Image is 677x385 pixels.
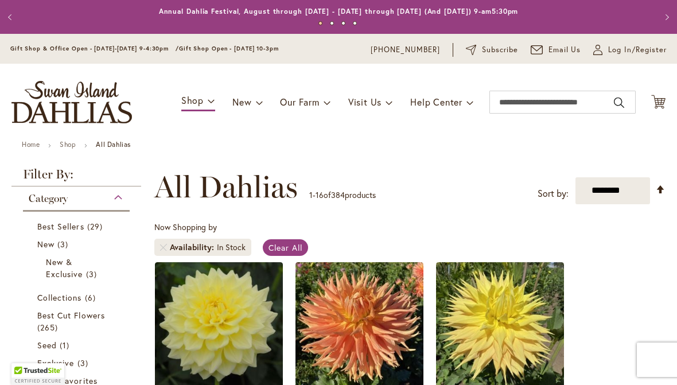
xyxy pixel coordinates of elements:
[11,168,141,186] strong: Filter By:
[269,242,302,253] span: Clear All
[60,339,72,351] span: 1
[353,21,357,25] button: 4 of 4
[46,256,83,279] span: New & Exclusive
[548,44,581,56] span: Email Us
[316,189,324,200] span: 16
[654,6,677,29] button: Next
[348,96,382,108] span: Visit Us
[410,96,462,108] span: Help Center
[280,96,319,108] span: Our Farm
[46,256,110,280] a: New &amp; Exclusive
[37,321,61,333] span: 265
[37,292,82,303] span: Collections
[232,96,251,108] span: New
[37,221,84,232] span: Best Sellers
[9,344,41,376] iframe: Launch Accessibility Center
[86,268,100,280] span: 3
[37,238,118,250] a: New
[29,192,68,205] span: Category
[60,140,76,149] a: Shop
[10,45,179,52] span: Gift Shop & Office Open - [DATE]-[DATE] 9-4:30pm /
[309,186,376,204] p: - of products
[330,21,334,25] button: 2 of 4
[37,340,57,351] span: Seed
[179,45,279,52] span: Gift Shop Open - [DATE] 10-3pm
[371,44,440,56] a: [PHONE_NUMBER]
[37,357,118,369] a: Exclusive
[77,357,91,369] span: 3
[263,239,308,256] a: Clear All
[170,242,217,253] span: Availability
[160,244,167,251] a: Remove Availability In Stock
[217,242,246,253] div: In Stock
[593,44,667,56] a: Log In/Register
[37,310,105,321] span: Best Cut Flowers
[341,21,345,25] button: 3 of 4
[309,189,313,200] span: 1
[538,183,569,204] label: Sort by:
[482,44,518,56] span: Subscribe
[154,221,217,232] span: Now Shopping by
[37,357,74,368] span: Exclusive
[11,81,132,123] a: store logo
[37,309,118,333] a: Best Cut Flowers
[181,94,204,106] span: Shop
[531,44,581,56] a: Email Us
[85,291,99,304] span: 6
[37,239,55,250] span: New
[159,7,519,15] a: Annual Dahlia Festival, August through [DATE] - [DATE] through [DATE] (And [DATE]) 9-am5:30pm
[87,220,106,232] span: 29
[608,44,667,56] span: Log In/Register
[37,220,118,232] a: Best Sellers
[57,238,71,250] span: 3
[331,189,345,200] span: 384
[154,170,298,204] span: All Dahlias
[466,44,518,56] a: Subscribe
[37,339,118,351] a: Seed
[22,140,40,149] a: Home
[37,291,118,304] a: Collections
[96,140,131,149] strong: All Dahlias
[318,21,322,25] button: 1 of 4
